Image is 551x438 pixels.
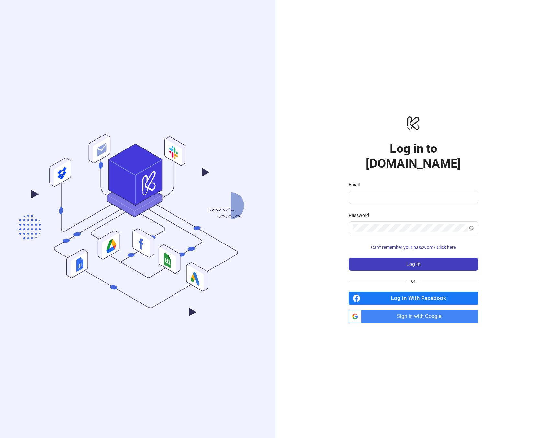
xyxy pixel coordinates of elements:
span: or [406,278,421,285]
a: Can't remember your password? Click here [349,245,478,250]
a: Sign in with Google [349,310,478,323]
span: eye-invisible [469,225,474,231]
h1: Log in to [DOMAIN_NAME] [349,141,478,171]
span: Sign in with Google [364,310,478,323]
input: Email [353,194,473,201]
span: Can't remember your password? Click here [371,245,456,250]
label: Password [349,212,373,219]
label: Email [349,181,364,188]
span: Log in [406,261,421,267]
button: Can't remember your password? Click here [349,242,478,253]
span: Log in With Facebook [363,292,478,305]
input: Password [353,224,468,232]
a: Log in With Facebook [349,292,478,305]
button: Log in [349,258,478,271]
